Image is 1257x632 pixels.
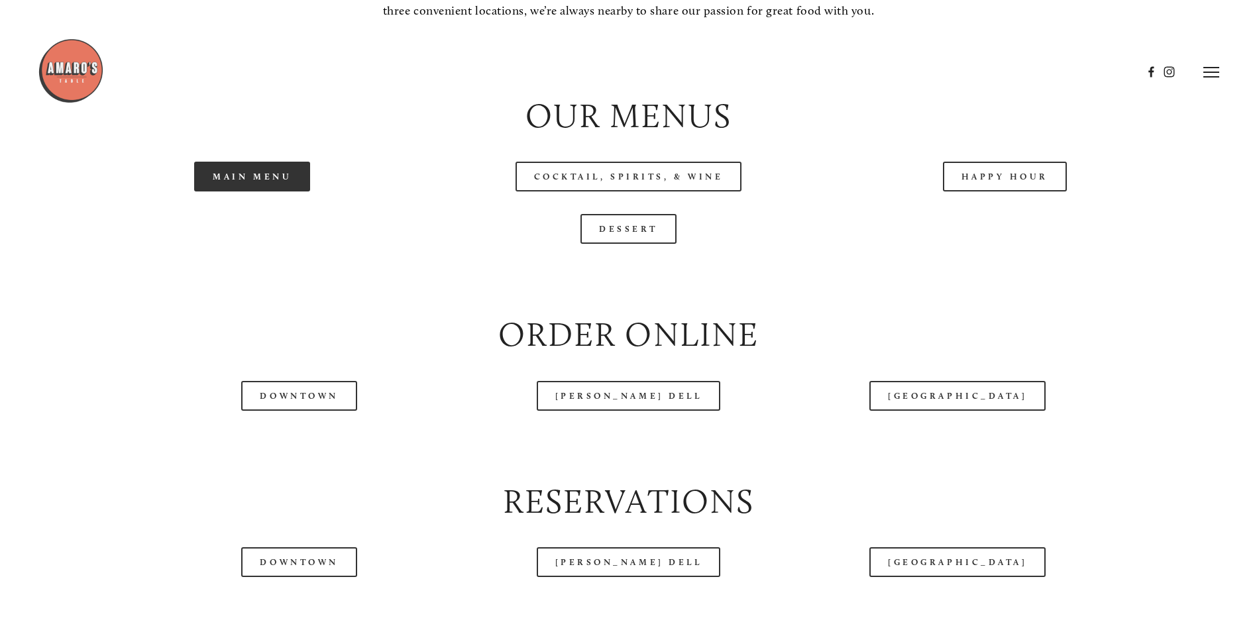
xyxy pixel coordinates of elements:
a: [PERSON_NAME] Dell [537,381,721,411]
h2: Reservations [76,478,1181,525]
a: Cocktail, Spirits, & Wine [516,162,742,191]
h2: Order Online [76,311,1181,358]
a: Dessert [580,214,677,244]
a: Downtown [241,547,356,577]
a: [GEOGRAPHIC_DATA] [869,381,1046,411]
a: Downtown [241,381,356,411]
img: Amaro's Table [38,38,104,104]
a: Happy Hour [943,162,1067,191]
a: Main Menu [194,162,310,191]
a: [GEOGRAPHIC_DATA] [869,547,1046,577]
a: [PERSON_NAME] Dell [537,547,721,577]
